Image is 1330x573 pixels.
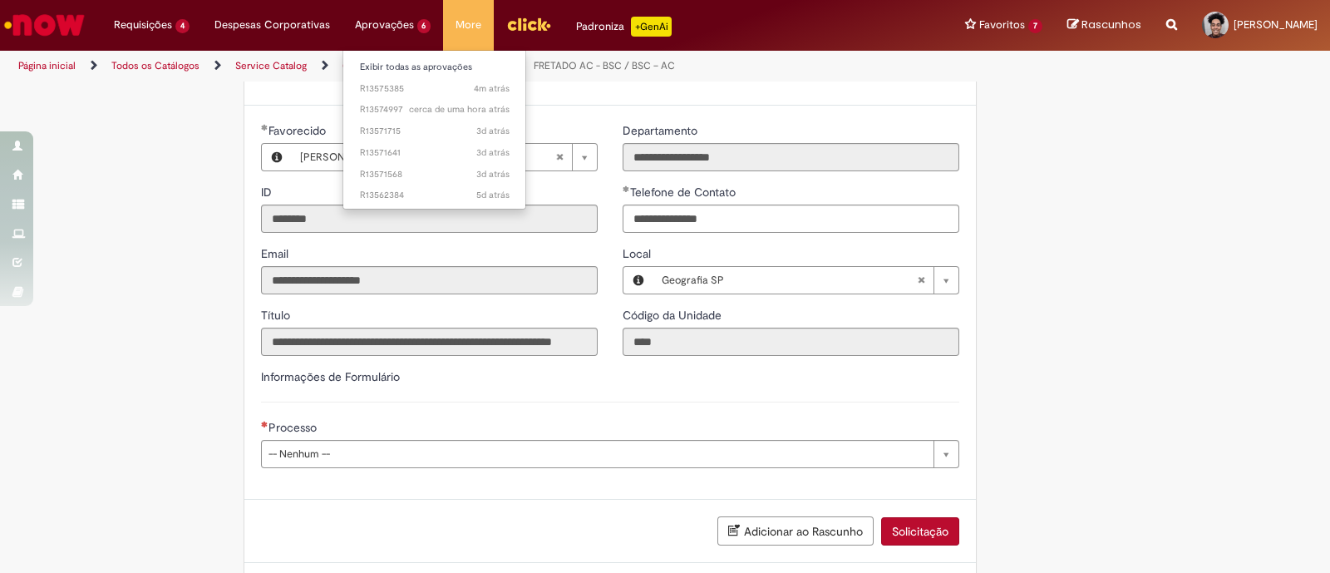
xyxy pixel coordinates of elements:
[261,307,293,324] label: Somente leitura - Título
[1067,17,1141,33] a: Rascunhos
[342,50,527,210] ul: Aprovações
[261,369,400,384] label: Informações de Formulário
[343,144,526,162] a: Aberto R13571641 :
[1028,19,1042,33] span: 7
[2,8,87,42] img: ServiceNow
[623,205,959,233] input: Telefone de Contato
[343,58,526,77] a: Exibir todas as aprovações
[262,144,292,170] button: Favorecido, Visualizar este registro Gabriel Romao de Oliveira
[474,82,510,95] span: 4m atrás
[261,245,292,262] label: Somente leitura - Email
[360,168,510,181] span: R13571568
[261,124,268,131] span: Obrigatório Preenchido
[292,144,597,170] a: [PERSON_NAME]Limpar campo Favorecido
[623,123,701,138] span: Somente leitura - Departamento
[476,168,510,180] span: 3d atrás
[576,17,672,37] div: Padroniza
[360,125,510,138] span: R13571715
[175,19,190,33] span: 4
[355,17,414,33] span: Aprovações
[235,59,307,72] a: Service Catalog
[261,184,275,200] label: Somente leitura - ID
[261,205,598,233] input: ID
[630,185,739,200] span: Telefone de Contato
[111,59,199,72] a: Todos os Catálogos
[214,17,330,33] span: Despesas Corporativas
[261,328,598,356] input: Título
[343,122,526,141] a: Aberto R13571715 :
[662,267,917,294] span: Geografia SP
[653,267,958,294] a: Geografia SPLimpar campo Local
[114,17,172,33] span: Requisições
[476,125,510,137] span: 3d atrás
[623,143,959,171] input: Departamento
[268,420,320,435] span: Processo
[456,17,481,33] span: More
[261,308,293,323] span: Somente leitura - Título
[717,516,874,546] button: Adicionar ao Rascunho
[360,146,510,160] span: R13571641
[261,246,292,261] span: Somente leitura - Email
[547,144,572,170] abbr: Limpar campo Favorecido
[623,328,959,356] input: Código da Unidade
[12,51,874,82] ul: Trilhas de página
[506,12,551,37] img: click_logo_yellow_360x200.png
[409,103,510,116] span: cerca de uma hora atrás
[360,103,510,116] span: R13574997
[1081,17,1141,32] span: Rascunhos
[623,122,701,139] label: Somente leitura - Departamento
[534,59,675,72] a: FRETADO AC - BSC / BSC – AC
[623,185,630,192] span: Obrigatório Preenchido
[1234,17,1318,32] span: [PERSON_NAME]
[623,307,725,324] label: Somente leitura - Código da Unidade
[343,101,526,119] a: Aberto R13574997 :
[300,144,555,170] span: [PERSON_NAME]
[476,146,510,159] time: 26/09/2025 16:32:50
[268,123,329,138] span: Necessários - Favorecido
[343,165,526,184] a: Aberto R13571568 :
[623,267,653,294] button: Local, Visualizar este registro Geografia SP
[476,168,510,180] time: 26/09/2025 16:23:45
[268,441,925,467] span: -- Nenhum --
[909,267,933,294] abbr: Limpar campo Local
[18,59,76,72] a: Página inicial
[417,19,431,33] span: 6
[881,517,959,546] button: Solicitação
[360,189,510,202] span: R13562384
[476,146,510,159] span: 3d atrás
[261,421,268,427] span: Necessários
[476,189,510,201] span: 5d atrás
[474,82,510,95] time: 29/09/2025 09:37:47
[979,17,1025,33] span: Favoritos
[261,185,275,200] span: Somente leitura - ID
[623,308,725,323] span: Somente leitura - Código da Unidade
[409,103,510,116] time: 29/09/2025 08:41:19
[476,125,510,137] time: 26/09/2025 16:43:46
[343,186,526,205] a: Aberto R13562384 :
[623,246,654,261] span: Local
[360,82,510,96] span: R13575385
[631,17,672,37] p: +GenAi
[476,189,510,201] time: 24/09/2025 11:06:58
[343,80,526,98] a: Aberto R13575385 :
[261,266,598,294] input: Email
